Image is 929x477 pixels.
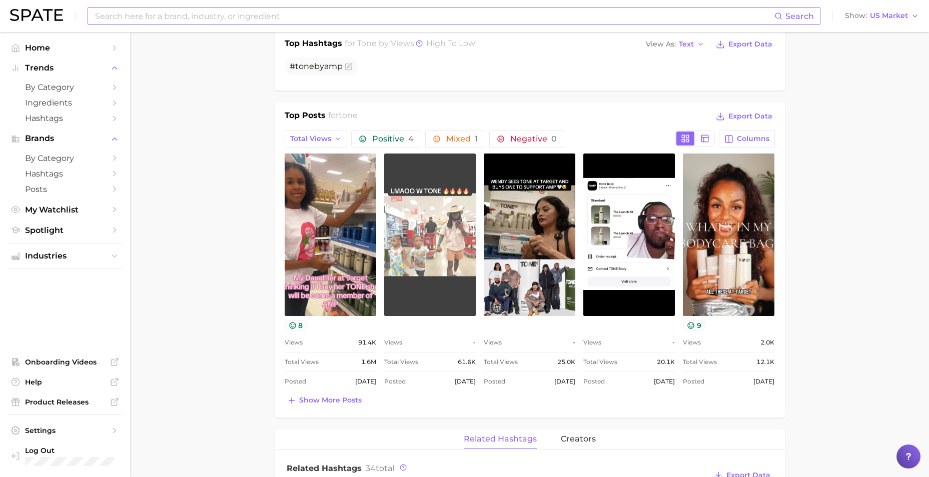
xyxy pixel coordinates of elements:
a: Onboarding Videos [8,354,122,369]
a: Posts [8,181,122,197]
span: Posted [583,375,605,387]
span: 1.6m [361,356,376,368]
span: # byamp [290,61,343,71]
span: [DATE] [455,375,476,387]
span: Total Views [290,134,331,143]
a: Help [8,374,122,389]
span: Ingredients [25,98,105,107]
span: Text [679,41,694,47]
span: 12.1k [756,356,774,368]
span: Posted [285,375,306,387]
h1: Top Posts [285,109,326,124]
span: high to low [426,38,475,48]
span: - [672,336,675,348]
button: Industries [8,248,122,263]
span: total [366,463,394,473]
span: Views [285,336,303,348]
button: Brands [8,131,122,146]
h2: for by Views [345,37,475,51]
span: Views [683,336,701,348]
span: 4 [408,134,414,143]
a: Product Releases [8,394,122,409]
span: Hashtags [25,113,105,123]
span: Search [785,11,814,21]
span: by Category [25,82,105,92]
button: 9 [683,320,705,330]
span: Export Data [728,40,772,48]
a: Home [8,40,122,55]
span: US Market [870,13,908,18]
span: Total Views [285,356,319,368]
span: Total Views [683,356,717,368]
span: Industries [25,251,105,260]
a: Settings [8,423,122,438]
span: Columns [737,134,769,143]
span: Total Views [583,356,617,368]
button: Show more posts [285,393,364,407]
span: Show more posts [299,396,362,404]
span: Show [845,13,867,18]
span: Onboarding Videos [25,357,105,366]
span: 25.0k [557,356,575,368]
span: 91.4k [358,336,376,348]
span: Total Views [484,356,518,368]
span: View As [646,41,676,47]
span: 61.6k [458,356,476,368]
span: 20.1k [657,356,675,368]
a: Log out. Currently logged in with e-mail lerae.matz@unilever.com. [8,443,122,469]
img: SPATE [10,9,63,21]
span: Help [25,377,105,386]
button: Total Views [285,130,348,147]
span: Positive [372,135,414,143]
a: Ingredients [8,95,122,110]
span: Total Views [384,356,418,368]
span: tone [339,110,358,120]
a: My Watchlist [8,202,122,217]
a: by Category [8,79,122,95]
span: Product Releases [25,397,105,406]
button: 8 [285,320,307,330]
span: Home [25,43,105,52]
span: Log Out [25,446,114,455]
input: Search here for a brand, industry, or ingredient [94,7,774,24]
span: - [473,336,476,348]
span: [DATE] [654,375,675,387]
span: Views [583,336,601,348]
span: - [573,336,575,348]
span: 2.0k [760,336,774,348]
span: Posted [484,375,505,387]
a: Hashtags [8,166,122,181]
span: Mixed [446,135,478,143]
span: 0 [551,134,557,143]
button: Export Data [713,37,774,51]
button: Export Data [713,109,774,123]
span: [DATE] [554,375,575,387]
a: Hashtags [8,110,122,126]
span: Hashtags [25,169,105,178]
span: tone [295,61,314,71]
span: 1 [475,134,478,143]
span: Posted [683,375,704,387]
span: Settings [25,426,105,435]
a: by Category [8,150,122,166]
button: Flag as miscategorized or irrelevant [345,62,353,70]
span: [DATE] [355,375,376,387]
span: creators [561,434,596,443]
span: Trends [25,63,105,72]
span: [DATE] [753,375,774,387]
span: Related Hashtags [287,463,362,473]
span: Views [484,336,502,348]
button: Trends [8,60,122,75]
button: View AsText [643,38,707,51]
span: Posts [25,184,105,194]
h2: for [328,109,358,124]
span: tone [357,38,377,48]
span: My Watchlist [25,205,105,214]
h1: Top Hashtags [285,37,342,51]
span: 34 [366,463,376,473]
span: by Category [25,153,105,163]
span: Export Data [728,112,772,120]
span: Negative [510,135,557,143]
a: Spotlight [8,222,122,238]
span: Brands [25,134,105,143]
